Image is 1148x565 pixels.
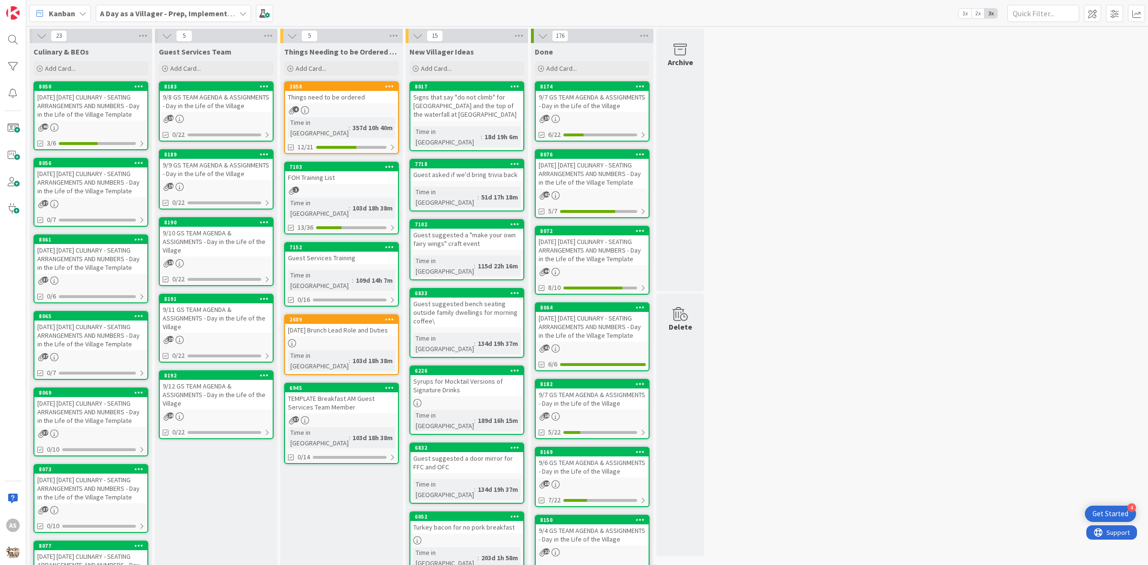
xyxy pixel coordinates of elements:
a: 81699/6 GS TEAM AGENDA & ASSIGNMENTS - Day in the Life of the Village7/22 [535,447,650,507]
div: Open Get Started checklist, remaining modules: 4 [1085,506,1136,522]
span: : [477,553,479,563]
span: Culinary & BEOs [33,47,89,56]
div: 81829/7 GS TEAM AGENDA & ASSIGNMENTS - Day in the Life of the Village [536,380,649,410]
div: 109d 14h 7m [353,275,395,286]
div: 8191 [164,296,273,302]
span: : [349,203,350,213]
div: 8056[DATE] [DATE] CULINARY - SEATING ARRANGEMENTS AND NUMBERS - Day in the Life of the Village Te... [34,159,147,197]
a: 6945TEMPLATE Breakfast AM Guest Services Team MemberTime in [GEOGRAPHIC_DATA]:103d 18h 38m0/14 [284,383,399,464]
div: 9/7 GS TEAM AGENDA & ASSIGNMENTS - Day in the Life of the Village [536,91,649,112]
span: 6/6 [548,359,557,369]
div: 9/11 GS TEAM AGENDA & ASSIGNMENTS - Day in the Life of the Village [160,303,273,333]
div: 8064[DATE] [DATE] CULINARY - SEATING ARRANGEMENTS AND NUMBERS - Day in the Life of the Village Te... [536,303,649,342]
div: FOH Training List [285,171,398,184]
a: 2689[DATE] Brunch Lead Role and DutiesTime in [GEOGRAPHIC_DATA]:103d 18h 38m [284,314,399,375]
div: 8017Signs that say "do not climb" for [GEOGRAPHIC_DATA] and the top of the waterfall at [GEOGRAPH... [410,82,523,121]
div: 8061[DATE] [DATE] CULINARY - SEATING ARRANGEMENTS AND NUMBERS - Day in the Life of the Village Te... [34,235,147,274]
span: 18 [543,412,550,419]
div: 8050[DATE] [DATE] CULINARY - SEATING ARRANGEMENTS AND NUMBERS - Day in the Life of the Village Te... [34,82,147,121]
div: 8191 [160,295,273,303]
div: 103d 18h 38m [350,432,395,443]
span: Kanban [49,8,75,19]
span: 1 [293,187,299,193]
span: 0/10 [47,521,59,531]
span: 19 [167,259,174,266]
div: 8072[DATE] [DATE] CULINARY - SEATING ARRANGEMENTS AND NUMBERS - Day in the Life of the Village Te... [536,227,649,265]
div: 51d 17h 18m [479,192,520,202]
div: 6832Guest suggested a door mirror for FFC and OFC [410,443,523,473]
div: 6833Guest suggested bench seating outside family dwellings for morning coffee\ [410,289,523,327]
a: 6226Syrups for Mocktail Versions of Signature DrinksTime in [GEOGRAPHIC_DATA]:189d 16h 15m [409,366,524,435]
div: 8169 [540,449,649,455]
span: 37 [42,353,48,359]
div: 8182 [536,380,649,388]
div: 8192 [160,371,273,380]
span: 37 [42,277,48,283]
span: 5 [176,30,192,42]
div: 8073 [34,465,147,474]
div: 8061 [39,236,147,243]
div: [DATE] Brunch Lead Role and Duties [285,324,398,336]
span: Add Card... [296,64,326,73]
div: 9/7 GS TEAM AGENDA & ASSIGNMENTS - Day in the Life of the Village [536,388,649,410]
span: 19 [167,412,174,419]
div: Syrups for Mocktail Versions of Signature Drinks [410,375,523,396]
div: 81909/10 GS TEAM AGENDA & ASSIGNMENTS - Day in the Life of the Village [160,218,273,256]
div: Turkey bacon for no pork breakfast [410,521,523,533]
span: 1x [959,9,971,18]
a: 81909/10 GS TEAM AGENDA & ASSIGNMENTS - Day in the Life of the Village0/22 [159,217,274,286]
span: Done [535,47,553,56]
div: 8189 [164,151,273,158]
div: 134d 19h 37m [475,338,520,349]
span: 2x [971,9,984,18]
span: : [349,432,350,443]
div: [DATE] [DATE] CULINARY - SEATING ARRANGEMENTS AND NUMBERS - Day in the Life of the Village Template [34,167,147,197]
div: 7152 [285,243,398,252]
div: Time in [GEOGRAPHIC_DATA] [413,479,474,500]
div: 357d 10h 40m [350,122,395,133]
span: : [474,415,475,426]
span: : [474,261,475,271]
div: 134d 19h 37m [475,484,520,495]
span: 3x [984,9,997,18]
span: 5/22 [548,427,561,437]
div: 8065 [39,313,147,320]
div: 8064 [540,304,649,311]
span: 4 [293,106,299,112]
a: 8061[DATE] [DATE] CULINARY - SEATING ARRANGEMENTS AND NUMBERS - Day in the Life of the Village Te... [33,234,148,303]
a: 8073[DATE] [DATE] CULINARY - SEATING ARRANGEMENTS AND NUMBERS - Day in the Life of the Village Te... [33,464,148,533]
span: Guest Services Team [159,47,232,56]
div: 103d 18h 38m [350,203,395,213]
span: 5 [301,30,318,42]
div: 9/10 GS TEAM AGENDA & ASSIGNMENTS - Day in the Life of the Village [160,227,273,256]
span: : [349,355,350,366]
div: 8050 [34,82,147,91]
div: 9/12 GS TEAM AGENDA & ASSIGNMENTS - Day in the Life of the Village [160,380,273,410]
span: 0/22 [172,351,185,361]
div: 8077 [39,543,147,549]
span: 37 [293,416,299,422]
div: 6052 [415,513,523,520]
div: 8190 [160,218,273,227]
a: 6832Guest suggested a door mirror for FFC and OFCTime in [GEOGRAPHIC_DATA]:134d 19h 37m [409,443,524,504]
a: 8065[DATE] [DATE] CULINARY - SEATING ARRANGEMENTS AND NUMBERS - Day in the Life of the Village Te... [33,311,148,380]
div: 7152 [289,244,398,251]
div: 6945 [285,384,398,392]
a: 7102Guest suggested a "make your own fairy wings" craft eventTime in [GEOGRAPHIC_DATA]:115d 22h 16m [409,219,524,280]
a: 81899/9 GS TEAM AGENDA & ASSIGNMENTS - Day in the Life of the Village0/22 [159,149,274,210]
div: 8150 [536,516,649,524]
a: 8017Signs that say "do not climb" for [GEOGRAPHIC_DATA] and the top of the waterfall at [GEOGRAPH... [409,81,524,151]
a: 7718Guest asked if we'd bring trivia backTime in [GEOGRAPHIC_DATA]:51d 17h 18m [409,159,524,211]
div: 8174 [540,83,649,90]
div: 8073[DATE] [DATE] CULINARY - SEATING ARRANGEMENTS AND NUMBERS - Day in the Life of the Village Te... [34,465,147,503]
div: 9/9 GS TEAM AGENDA & ASSIGNMENTS - Day in the Life of the Village [160,159,273,180]
a: 2858Things need to be orderedTime in [GEOGRAPHIC_DATA]:357d 10h 40m12/21 [284,81,399,154]
div: 8069[DATE] [DATE] CULINARY - SEATING ARRANGEMENTS AND NUMBERS - Day in the Life of the Village Te... [34,388,147,427]
div: 2858 [289,83,398,90]
div: Signs that say "do not climb" for [GEOGRAPHIC_DATA] and the top of the waterfall at [GEOGRAPHIC_D... [410,91,523,121]
span: 37 [42,430,48,436]
div: [DATE] [DATE] CULINARY - SEATING ARRANGEMENTS AND NUMBERS - Day in the Life of the Village Template [34,91,147,121]
div: [DATE] [DATE] CULINARY - SEATING ARRANGEMENTS AND NUMBERS - Day in the Life of the Village Template [34,244,147,274]
a: 6833Guest suggested bench seating outside family dwellings for morning coffee\Time in [GEOGRAPHIC... [409,288,524,358]
div: 7103FOH Training List [285,163,398,184]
